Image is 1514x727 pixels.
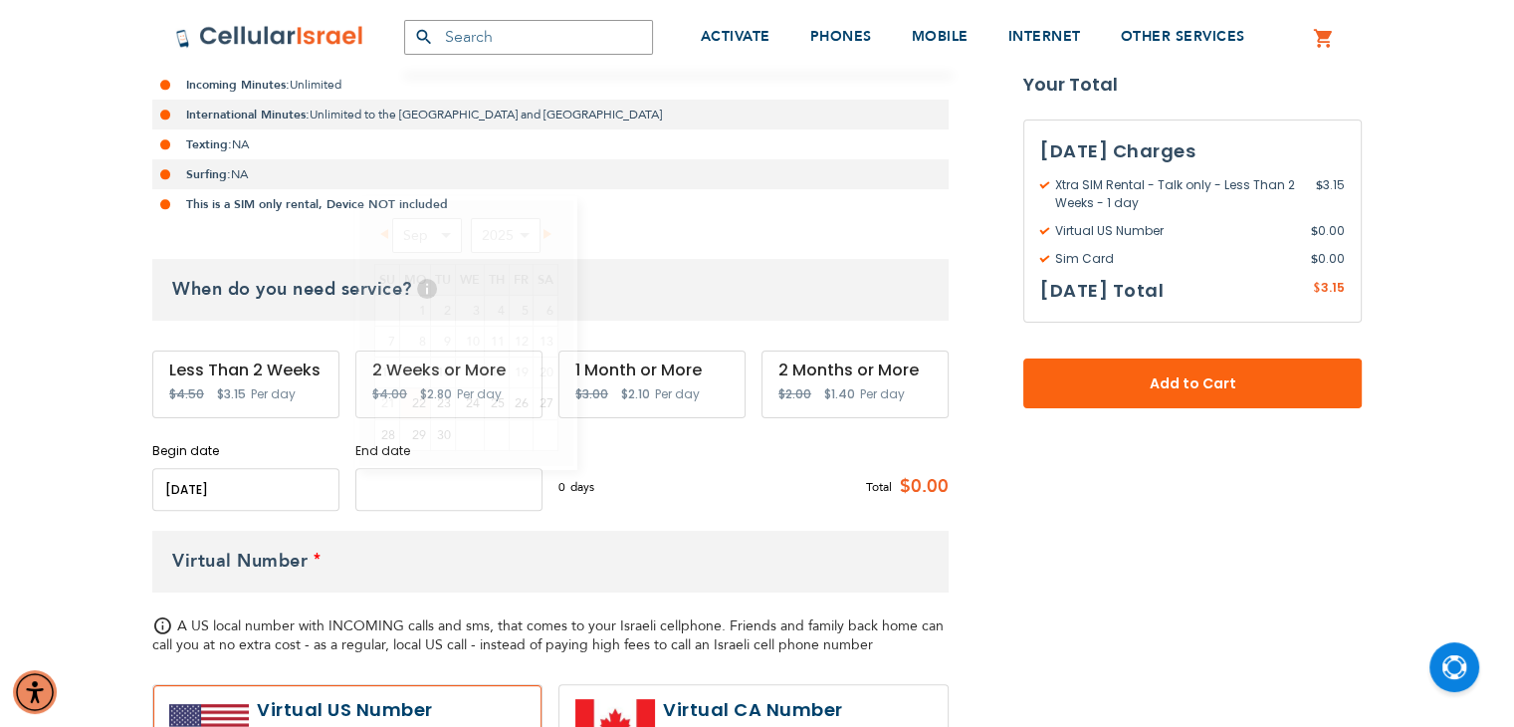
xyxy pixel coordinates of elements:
span: Add to Cart [1089,373,1296,394]
span: $0.00 [892,472,949,502]
input: Search [404,20,653,55]
span: Next [543,229,551,239]
strong: International Minutes: [186,107,310,122]
span: $3.15 [217,385,246,402]
a: 23 [431,388,455,418]
span: Total [866,478,892,496]
span: $ [1311,222,1318,240]
span: Prev [380,229,388,239]
span: 3.15 [1316,176,1345,212]
a: Prev [376,222,401,247]
a: 30 [431,420,455,450]
span: Virtual US Number [1040,222,1311,240]
div: Less Than 2 Weeks [169,362,323,379]
span: INTERNET [1008,27,1081,46]
h3: When do you need service? [152,259,949,321]
span: A US local number with INCOMING calls and sms, that comes to your Israeli cellphone. Friends and ... [152,616,944,654]
span: Xtra SIM Rental - Talk only - Less Than 2 Weeks - 1 day [1040,176,1316,212]
span: $ [1316,176,1323,194]
a: 28 [375,420,399,450]
span: OTHER SERVICES [1121,27,1245,46]
span: Sim Card [1040,250,1311,268]
span: $2.00 [778,385,811,402]
span: $ [1311,250,1318,268]
span: 0 [558,478,570,496]
span: 0.00 [1311,250,1345,268]
span: MOBILE [912,27,969,46]
a: 25 [485,388,509,418]
button: Add to Cart [1023,359,1362,408]
strong: Your Total [1023,70,1362,100]
span: 0.00 [1311,222,1345,240]
span: $4.50 [169,385,204,402]
strong: Surfing: [186,166,231,182]
select: Select month [392,218,462,253]
span: PHONES [810,27,872,46]
span: Per day [655,385,700,403]
div: 1 Month or More [575,362,729,379]
a: 27 [534,388,557,418]
span: ACTIVATE [701,27,770,46]
label: Begin date [152,442,339,460]
span: $1.40 [824,385,855,402]
span: Per day [860,385,905,403]
span: days [570,478,594,496]
a: 24 [456,388,484,418]
a: Next [532,222,556,247]
input: MM/DD/YYYY [152,468,339,511]
span: Per day [251,385,296,403]
strong: Incoming Minutes: [186,77,290,93]
h3: [DATE] Total [1040,276,1164,306]
div: 2 Months or More [778,362,932,379]
select: Select year [471,218,541,253]
img: Cellular Israel Logo [175,25,364,49]
span: $3.00 [575,385,608,402]
li: NA [152,159,949,189]
span: Virtual Number [172,549,308,574]
div: Accessibility Menu [13,670,57,714]
td: minimum 5 days rental Or minimum 4 months on Long term plans [374,388,399,419]
li: Unlimited to the [GEOGRAPHIC_DATA] and [GEOGRAPHIC_DATA] [152,100,949,129]
strong: This is a SIM only rental, Device NOT included [186,196,448,212]
a: 26 [510,388,533,418]
strong: Texting: [186,136,232,152]
span: $ [1313,280,1321,298]
a: 22 [400,388,430,418]
li: Unlimited [152,70,949,100]
li: NA [152,129,949,159]
span: 3.15 [1321,279,1345,296]
h3: [DATE] Charges [1040,136,1345,166]
input: MM/DD/YYYY [355,468,542,511]
a: 29 [400,420,430,450]
span: $2.10 [621,385,650,402]
span: 21 [375,388,399,418]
